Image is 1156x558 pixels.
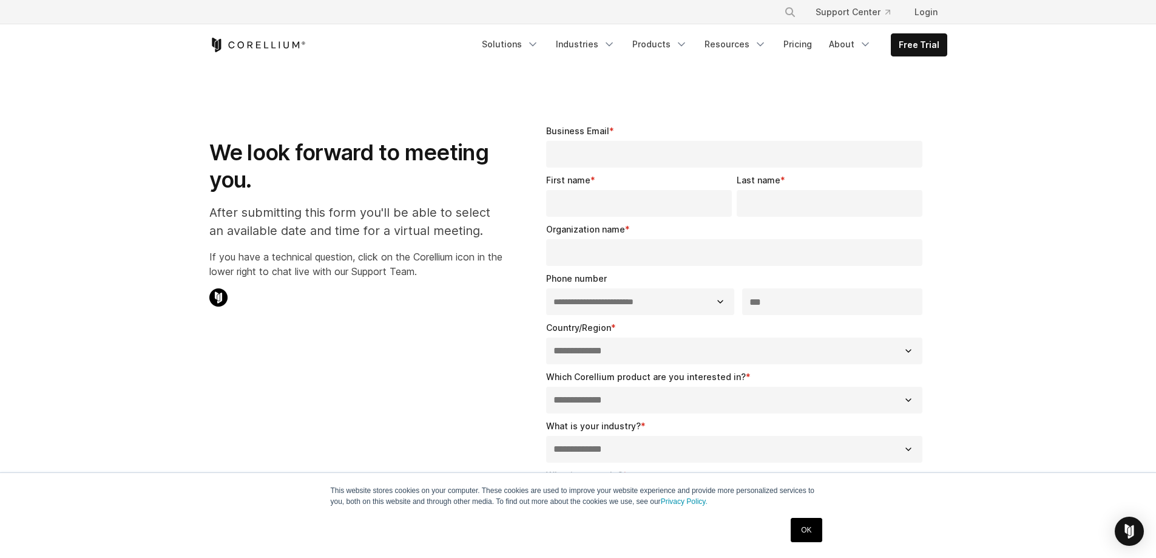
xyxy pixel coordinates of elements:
h1: We look forward to meeting you. [209,139,502,194]
a: Products [625,33,695,55]
div: Navigation Menu [769,1,947,23]
a: Industries [549,33,623,55]
p: After submitting this form you'll be able to select an available date and time for a virtual meet... [209,203,502,240]
span: First name [546,175,590,185]
p: This website stores cookies on your computer. These cookies are used to improve your website expe... [331,485,826,507]
span: What is your role? [546,470,623,480]
a: Solutions [475,33,546,55]
button: Search [779,1,801,23]
div: Navigation Menu [475,33,947,56]
a: Pricing [776,33,819,55]
span: What is your industry? [546,421,641,431]
a: About [822,33,879,55]
a: OK [791,518,822,542]
div: Open Intercom Messenger [1115,517,1144,546]
span: Country/Region [546,322,611,333]
a: Corellium Home [209,38,306,52]
span: Phone number [546,273,607,284]
p: If you have a technical question, click on the Corellium icon in the lower right to chat live wit... [209,250,502,279]
a: Privacy Policy. [661,497,708,506]
span: Organization name [546,224,625,234]
img: Corellium Chat Icon [209,288,228,307]
span: Business Email [546,126,609,136]
a: Support Center [806,1,900,23]
a: Resources [697,33,774,55]
a: Free Trial [891,34,947,56]
span: Which Corellium product are you interested in? [546,372,746,382]
a: Login [905,1,947,23]
span: Last name [737,175,780,185]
